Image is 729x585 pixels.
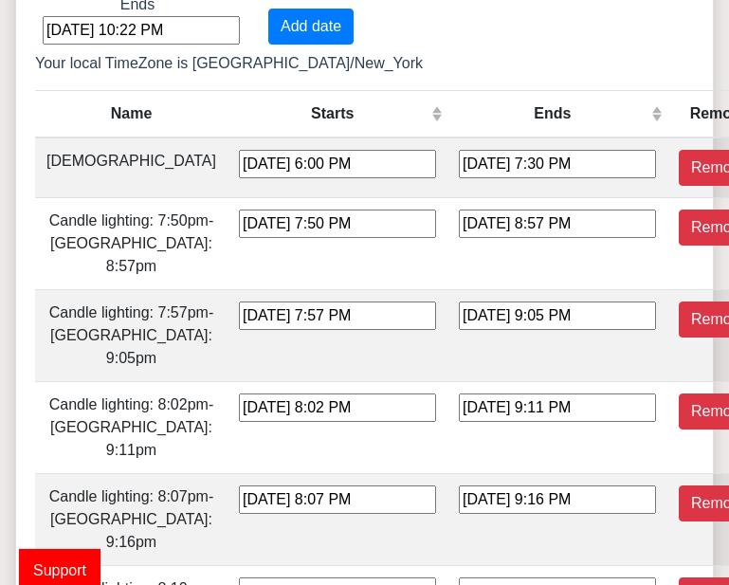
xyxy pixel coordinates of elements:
td: Candle lighting: 7:57pm-[GEOGRAPHIC_DATA]: 9:05pm [35,290,228,382]
td: Candle lighting: 7:50pm-[GEOGRAPHIC_DATA]: 8:57pm [35,198,228,290]
td: [DEMOGRAPHIC_DATA] [35,137,228,198]
td: Candle lighting: 8:02pm-[GEOGRAPHIC_DATA]: 9:11pm [35,382,228,474]
td: Candle lighting: 8:07pm-[GEOGRAPHIC_DATA]: 9:16pm [35,474,228,566]
p: Your local TimeZone is [GEOGRAPHIC_DATA]/New_York [35,52,423,75]
div: Ends [459,102,647,125]
div: Starts [239,102,427,125]
button: Add date [268,9,354,45]
div: Name [46,102,216,125]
